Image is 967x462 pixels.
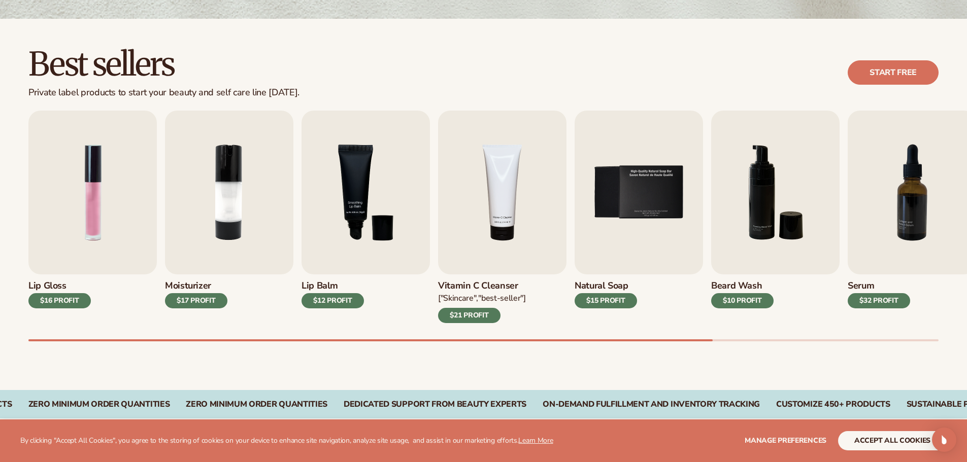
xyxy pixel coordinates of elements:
a: 6 / 9 [711,111,840,323]
h2: Best sellers [28,47,299,81]
div: $15 PROFIT [575,293,637,308]
a: 4 / 9 [438,111,566,323]
a: 5 / 9 [575,111,703,323]
p: By clicking "Accept All Cookies", you agree to the storing of cookies on your device to enhance s... [20,437,553,445]
h3: Serum [848,280,910,292]
h3: Beard Wash [711,280,774,292]
h3: Vitamin C Cleanser [438,280,526,292]
h3: Lip Gloss [28,280,91,292]
div: Private label products to start your beauty and self care line [DATE]. [28,87,299,98]
button: Manage preferences [745,431,826,450]
a: 1 / 9 [28,111,157,323]
span: Manage preferences [745,436,826,445]
div: On-Demand Fulfillment and Inventory Tracking [543,400,760,409]
div: $10 PROFIT [711,293,774,308]
a: Start free [848,60,939,85]
button: accept all cookies [838,431,947,450]
a: Learn More [518,436,553,445]
div: $17 PROFIT [165,293,227,308]
div: Open Intercom Messenger [932,428,956,452]
h3: Natural Soap [575,280,637,292]
div: $12 PROFIT [302,293,364,308]
h3: Lip Balm [302,280,364,292]
div: Zero Minimum Order QuantitieS [28,400,170,409]
div: ["Skincare","Best-seller"] [438,293,526,304]
h3: Moisturizer [165,280,227,292]
div: $21 PROFIT [438,308,501,323]
a: 3 / 9 [302,111,430,323]
div: Zero Minimum Order QuantitieS [186,400,327,409]
a: 2 / 9 [165,111,293,323]
div: Dedicated Support From Beauty Experts [344,400,526,409]
div: CUSTOMIZE 450+ PRODUCTS [776,400,890,409]
div: $16 PROFIT [28,293,91,308]
div: $32 PROFIT [848,293,910,308]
